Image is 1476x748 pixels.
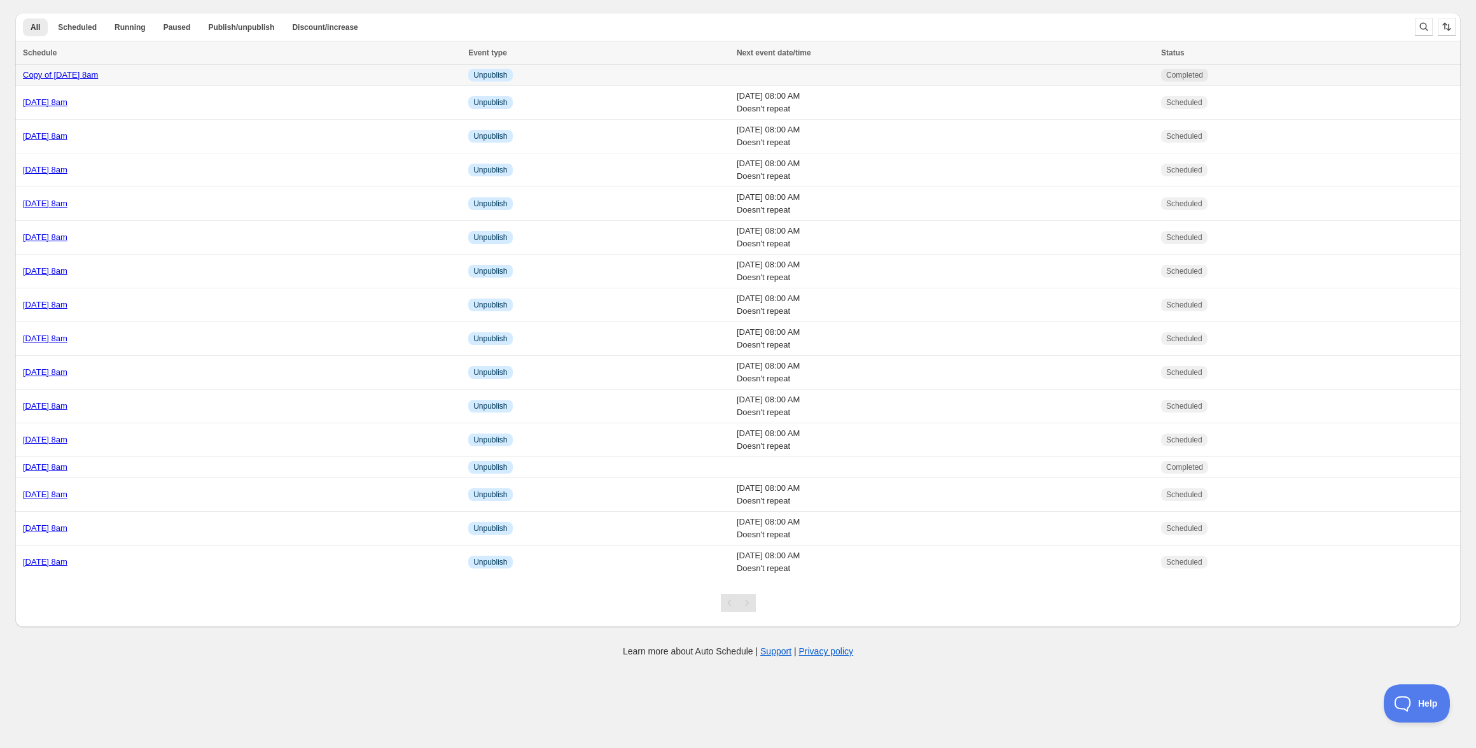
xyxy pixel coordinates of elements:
[31,22,40,32] span: All
[1166,165,1202,175] span: Scheduled
[473,367,507,378] span: Unpublish
[1166,523,1202,533] span: Scheduled
[733,120,1157,153] td: [DATE] 08:00 AM Doesn't repeat
[733,153,1157,187] td: [DATE] 08:00 AM Doesn't repeat
[473,70,507,80] span: Unpublish
[23,490,67,499] a: [DATE] 8am
[23,97,67,107] a: [DATE] 8am
[1166,334,1202,344] span: Scheduled
[760,646,791,656] a: Support
[23,70,98,80] a: Copy of [DATE] 8am
[1166,300,1202,310] span: Scheduled
[733,86,1157,120] td: [DATE] 08:00 AM Doesn't repeat
[1438,18,1456,36] button: Sort the results
[23,523,67,533] a: [DATE] 8am
[733,288,1157,322] td: [DATE] 08:00 AM Doesn't repeat
[1166,435,1202,445] span: Scheduled
[1166,401,1202,411] span: Scheduled
[733,356,1157,390] td: [DATE] 08:00 AM Doesn't repeat
[473,165,507,175] span: Unpublish
[733,423,1157,457] td: [DATE] 08:00 AM Doesn't repeat
[23,435,67,444] a: [DATE] 8am
[23,266,67,276] a: [DATE] 8am
[733,512,1157,546] td: [DATE] 08:00 AM Doesn't repeat
[473,199,507,209] span: Unpublish
[473,266,507,276] span: Unpublish
[1166,70,1203,80] span: Completed
[1166,131,1202,141] span: Scheduled
[473,435,507,445] span: Unpublish
[58,22,97,32] span: Scheduled
[23,131,67,141] a: [DATE] 8am
[1166,199,1202,209] span: Scheduled
[23,232,67,242] a: [DATE] 8am
[733,322,1157,356] td: [DATE] 08:00 AM Doesn't repeat
[23,199,67,208] a: [DATE] 8am
[115,22,146,32] span: Running
[1166,367,1202,378] span: Scheduled
[473,97,507,108] span: Unpublish
[23,462,67,472] a: [DATE] 8am
[733,546,1157,579] td: [DATE] 08:00 AM Doesn't repeat
[733,390,1157,423] td: [DATE] 08:00 AM Doesn't repeat
[1166,266,1202,276] span: Scheduled
[733,221,1157,255] td: [DATE] 08:00 AM Doesn't repeat
[473,490,507,500] span: Unpublish
[737,48,811,57] span: Next event date/time
[1166,232,1202,243] span: Scheduled
[1166,97,1202,108] span: Scheduled
[23,300,67,309] a: [DATE] 8am
[473,462,507,472] span: Unpublish
[473,300,507,310] span: Unpublish
[623,645,853,658] p: Learn more about Auto Schedule | |
[473,401,507,411] span: Unpublish
[1166,490,1202,500] span: Scheduled
[733,187,1157,221] td: [DATE] 08:00 AM Doesn't repeat
[23,165,67,174] a: [DATE] 8am
[733,255,1157,288] td: [DATE] 08:00 AM Doesn't repeat
[473,131,507,141] span: Unpublish
[1166,557,1202,567] span: Scheduled
[208,22,274,32] span: Publish/unpublish
[799,646,854,656] a: Privacy policy
[164,22,191,32] span: Paused
[473,334,507,344] span: Unpublish
[1161,48,1185,57] span: Status
[23,557,67,567] a: [DATE] 8am
[473,523,507,533] span: Unpublish
[23,48,57,57] span: Schedule
[1384,684,1451,723] iframe: Toggle Customer Support
[721,594,756,612] nav: Pagination
[1415,18,1433,36] button: Search and filter results
[1166,462,1203,472] span: Completed
[468,48,507,57] span: Event type
[292,22,358,32] span: Discount/increase
[473,232,507,243] span: Unpublish
[733,478,1157,512] td: [DATE] 08:00 AM Doesn't repeat
[473,557,507,567] span: Unpublish
[23,367,67,377] a: [DATE] 8am
[23,401,67,411] a: [DATE] 8am
[23,334,67,343] a: [DATE] 8am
